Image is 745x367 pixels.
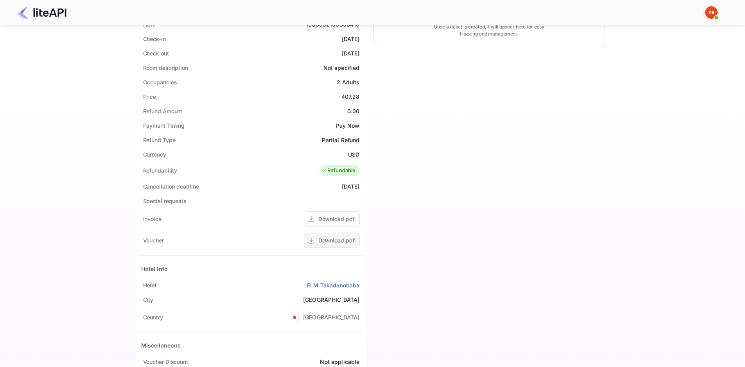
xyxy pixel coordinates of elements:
p: Once a ticket is created, it will appear here for easy tracking and management. [427,23,551,37]
div: Voucher Discount [143,358,188,366]
div: Refundability [143,166,178,175]
div: Hotel [143,281,157,289]
div: 407.28 [341,93,360,101]
div: Partial Refund [322,136,359,144]
div: Occupancies [143,78,177,86]
div: Refund Type [143,136,176,144]
div: [DATE] [342,49,360,57]
div: Download pdf [318,236,355,244]
div: [DATE] [342,182,360,191]
div: 0.00 [347,107,360,115]
div: Hotel Info [141,265,168,273]
div: Currency [143,150,166,159]
div: Download pdf [318,215,355,223]
a: ELM Takadanobaba [307,281,359,289]
div: [GEOGRAPHIC_DATA] [303,296,360,304]
div: USD [348,150,359,159]
img: LiteAPI Logo [17,6,66,19]
div: Check out [143,49,169,57]
div: Voucher [143,236,164,244]
div: Refundable [321,167,356,175]
img: Yandex Support [705,6,718,19]
div: Cancellation deadline [143,182,199,191]
span: United States [290,310,299,324]
div: Refund Amount [143,107,183,115]
div: [DATE] [342,35,360,43]
div: [GEOGRAPHIC_DATA] [303,313,360,321]
div: Pay Now [336,121,359,130]
div: Room description [143,64,188,72]
div: Price [143,93,156,101]
div: City [143,296,154,304]
div: Payment Timing [143,121,185,130]
div: Not specified [323,64,360,72]
div: 2 Adults [337,78,359,86]
div: Not applicable [320,358,359,366]
div: Special requests [143,197,187,205]
div: Invoice [143,215,162,223]
div: Country [143,313,163,321]
div: Check-in [143,35,166,43]
div: Miscellaneous [141,341,181,349]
